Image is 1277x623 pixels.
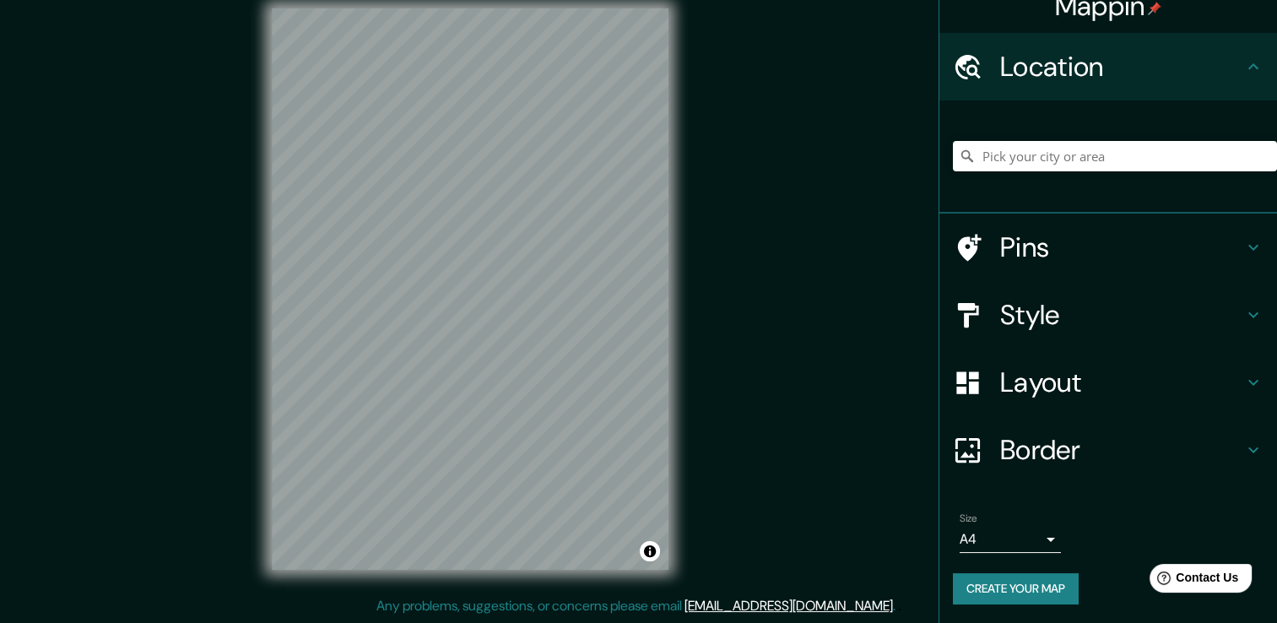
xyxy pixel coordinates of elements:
[939,349,1277,416] div: Layout
[898,596,901,616] div: .
[640,541,660,561] button: Toggle attribution
[1000,366,1243,399] h4: Layout
[376,596,896,616] p: Any problems, suggestions, or concerns please email .
[1000,230,1243,264] h4: Pins
[960,526,1061,553] div: A4
[272,8,668,570] canvas: Map
[1000,433,1243,467] h4: Border
[939,416,1277,484] div: Border
[939,214,1277,281] div: Pins
[953,573,1079,604] button: Create your map
[1000,298,1243,332] h4: Style
[939,281,1277,349] div: Style
[939,33,1277,100] div: Location
[1127,557,1258,604] iframe: Help widget launcher
[684,597,893,615] a: [EMAIL_ADDRESS][DOMAIN_NAME]
[1148,2,1161,15] img: pin-icon.png
[896,596,898,616] div: .
[960,512,977,526] label: Size
[1000,50,1243,84] h4: Location
[953,141,1277,171] input: Pick your city or area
